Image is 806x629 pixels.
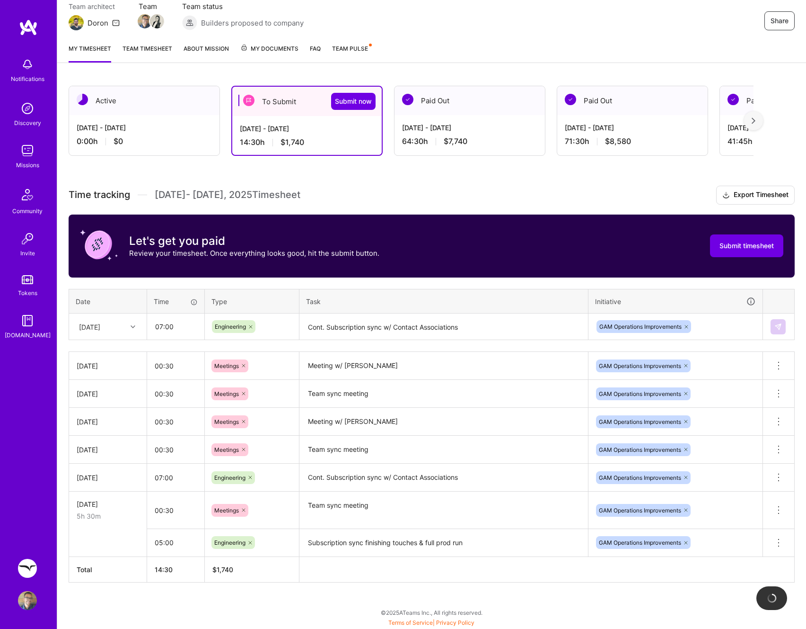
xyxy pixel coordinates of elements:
[240,137,374,147] div: 14:30 h
[22,275,33,284] img: tokens
[69,557,147,582] th: Total
[155,189,300,201] span: [DATE] - [DATE] , 2025 Timesheet
[77,511,139,521] div: 5h 30m
[214,474,245,481] span: Engineering
[335,97,372,106] span: Submit now
[77,445,139,455] div: [DATE]
[300,381,587,407] textarea: Team sync meeting
[719,241,774,251] span: Submit timesheet
[147,530,204,555] input: HH:MM
[214,390,239,397] span: Meetings
[436,619,474,626] a: Privacy Policy
[394,86,545,115] div: Paid Out
[147,557,205,582] th: 14:30
[129,234,379,248] h3: Let's get you paid
[767,593,777,603] img: loading
[139,13,151,29] a: Team Member Avatar
[764,11,795,30] button: Share
[565,94,576,105] img: Paid Out
[771,16,788,26] span: Share
[80,226,118,264] img: coin
[300,493,587,528] textarea: Team sync meeting
[79,322,100,332] div: [DATE]
[599,474,681,481] span: GAM Operations Improvements
[402,123,537,133] div: [DATE] - [DATE]
[240,44,298,54] span: My Documents
[18,288,37,298] div: Tokens
[16,559,39,578] a: Freed: Enterprise healthcare AI integration tool
[16,183,39,206] img: Community
[243,95,254,106] img: To Submit
[300,353,587,379] textarea: Meeting w/ [PERSON_NAME]
[131,324,135,329] i: icon Chevron
[147,498,204,523] input: HH:MM
[214,362,239,369] span: Meetings
[212,566,233,574] span: $ 1,740
[77,499,139,509] div: [DATE]
[57,601,806,624] div: © 2025 ATeams Inc., All rights reserved.
[710,234,783,257] button: Submit timesheet
[151,13,163,29] a: Team Member Avatar
[722,190,730,200] i: icon Download
[214,418,239,425] span: Meetings
[77,389,139,399] div: [DATE]
[18,559,37,578] img: Freed: Enterprise healthcare AI integration tool
[280,137,304,147] span: $1,740
[19,19,38,36] img: logo
[77,123,212,133] div: [DATE] - [DATE]
[69,86,219,115] div: Active
[77,417,139,427] div: [DATE]
[402,136,537,146] div: 64:30 h
[232,87,382,116] div: To Submit
[752,117,755,124] img: right
[182,15,197,30] img: Builders proposed to company
[388,619,433,626] a: Terms of Service
[300,314,587,340] textarea: Cont. Subscription sync w/ Contact Associations
[599,418,681,425] span: GAM Operations Improvements
[771,319,787,334] div: null
[599,539,681,546] span: GAM Operations Improvements
[201,18,304,28] span: Builders proposed to company
[332,45,368,52] span: Team Pulse
[148,314,204,339] input: HH:MM
[727,94,739,105] img: Paid Out
[18,99,37,118] img: discovery
[214,539,245,546] span: Engineering
[18,55,37,74] img: bell
[599,390,681,397] span: GAM Operations Improvements
[300,530,587,556] textarea: Subscription sync finishing touches & full prod run
[300,465,587,491] textarea: Cont. Subscription sync w/ Contact Associations
[147,465,204,490] input: HH:MM
[605,136,631,146] span: $8,580
[774,323,782,331] img: Submit
[331,93,376,110] button: Submit now
[138,14,152,28] img: Team Member Avatar
[18,591,37,610] img: User Avatar
[18,311,37,330] img: guide book
[69,15,84,30] img: Team Architect
[402,94,413,105] img: Paid Out
[77,136,212,146] div: 0:00 h
[16,591,39,610] a: User Avatar
[565,136,700,146] div: 71:30 h
[139,1,163,11] span: Team
[599,323,682,330] span: GAM Operations Improvements
[88,18,108,28] div: Doron
[182,1,304,11] span: Team status
[77,94,88,105] img: Active
[332,44,371,63] a: Team Pulse
[150,14,164,28] img: Team Member Avatar
[599,507,681,514] span: GAM Operations Improvements
[716,186,795,205] button: Export Timesheet
[184,44,229,63] a: About Mission
[147,437,204,462] input: HH:MM
[20,248,35,258] div: Invite
[114,136,123,146] span: $0
[69,44,111,63] a: My timesheet
[112,19,120,27] i: icon Mail
[147,381,204,406] input: HH:MM
[69,189,130,201] span: Time tracking
[310,44,321,63] a: FAQ
[147,409,204,434] input: HH:MM
[18,141,37,160] img: teamwork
